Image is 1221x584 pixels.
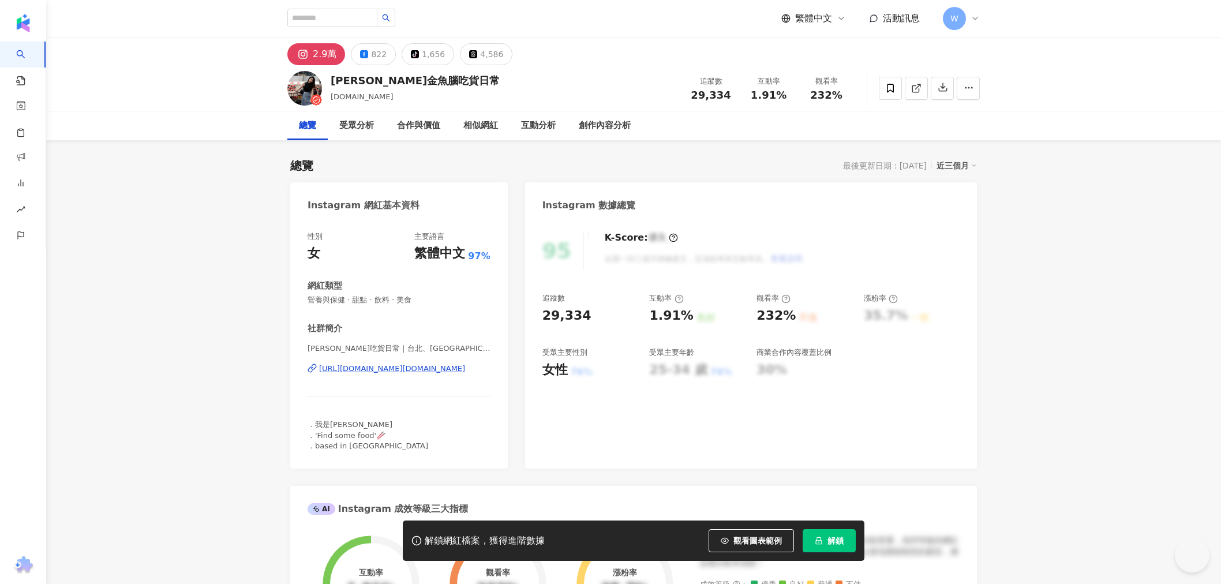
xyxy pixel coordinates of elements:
img: chrome extension [12,556,35,575]
div: 29,334 [542,307,591,325]
button: 1,656 [402,43,454,65]
div: 商業合作內容覆蓋比例 [756,347,832,358]
span: 活動訊息 [883,13,920,24]
div: 總覽 [299,119,316,133]
button: 2.9萬 [287,43,345,65]
div: AI [308,503,335,515]
div: 解鎖網紅檔案，獲得進階數據 [425,535,545,547]
div: 追蹤數 [689,76,733,87]
div: 互動率 [747,76,791,87]
div: 1.91% [649,307,693,325]
span: 解鎖 [827,536,844,545]
span: 營養與保健 · 甜點 · 飲料 · 美食 [308,295,490,305]
div: 主要語言 [414,231,444,242]
a: search [16,42,39,87]
div: Instagram 數據總覽 [542,199,636,212]
div: 4,586 [480,46,503,62]
div: 近三個月 [937,158,977,173]
span: lock [815,537,823,545]
div: 合作與價值 [397,119,440,133]
div: 性別 [308,231,323,242]
div: 1,656 [422,46,445,62]
button: 觀看圖表範例 [709,529,794,552]
span: 232% [810,89,842,101]
span: W [950,12,958,25]
div: 網紅類型 [308,280,342,292]
a: [URL][DOMAIN_NAME][DOMAIN_NAME] [308,364,490,374]
div: 漲粉率 [613,568,637,577]
div: Instagram 成效等級三大指標 [308,503,468,515]
span: search [382,14,390,22]
div: 822 [371,46,387,62]
button: 4,586 [460,43,512,65]
div: K-Score : [605,231,678,244]
div: 總覽 [290,158,313,174]
div: 觀看率 [756,293,791,304]
button: 822 [351,43,396,65]
div: 繁體中文 [414,245,465,263]
div: [URL][DOMAIN_NAME][DOMAIN_NAME] [319,364,465,374]
span: ．我是[PERSON_NAME] ．'Find some food'🥢 ．based in [GEOGRAPHIC_DATA] [308,420,428,450]
div: 觀看率 [486,568,510,577]
span: [DOMAIN_NAME] [331,92,394,101]
span: 觀看圖表範例 [733,536,782,545]
div: 女性 [542,361,568,379]
div: [PERSON_NAME]金魚腦吃貨日常 [331,73,500,88]
div: 互動分析 [521,119,556,133]
div: 受眾主要性別 [542,347,587,358]
div: 受眾分析 [339,119,374,133]
div: 互動率 [649,293,683,304]
span: rise [16,198,25,224]
div: Instagram 網紅基本資料 [308,199,420,212]
img: KOL Avatar [287,71,322,106]
span: 29,334 [691,89,731,101]
div: 互動率 [359,568,383,577]
span: 1.91% [751,89,786,101]
div: 232% [756,307,796,325]
div: 漲粉率 [864,293,898,304]
div: 受眾主要年齡 [649,347,694,358]
button: 解鎖 [803,529,856,552]
span: 97% [468,250,490,263]
div: 創作內容分析 [579,119,631,133]
span: 繁體中文 [795,12,832,25]
div: 追蹤數 [542,293,565,304]
div: 相似網紅 [463,119,498,133]
div: 觀看率 [804,76,848,87]
span: [PERSON_NAME]吃貨日常｜台北、[GEOGRAPHIC_DATA] | zero.foodielife [308,343,490,354]
div: 最後更新日期：[DATE] [843,161,927,170]
div: 女 [308,245,320,263]
div: 2.9萬 [313,46,336,62]
div: 社群簡介 [308,323,342,335]
img: logo icon [14,14,32,32]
